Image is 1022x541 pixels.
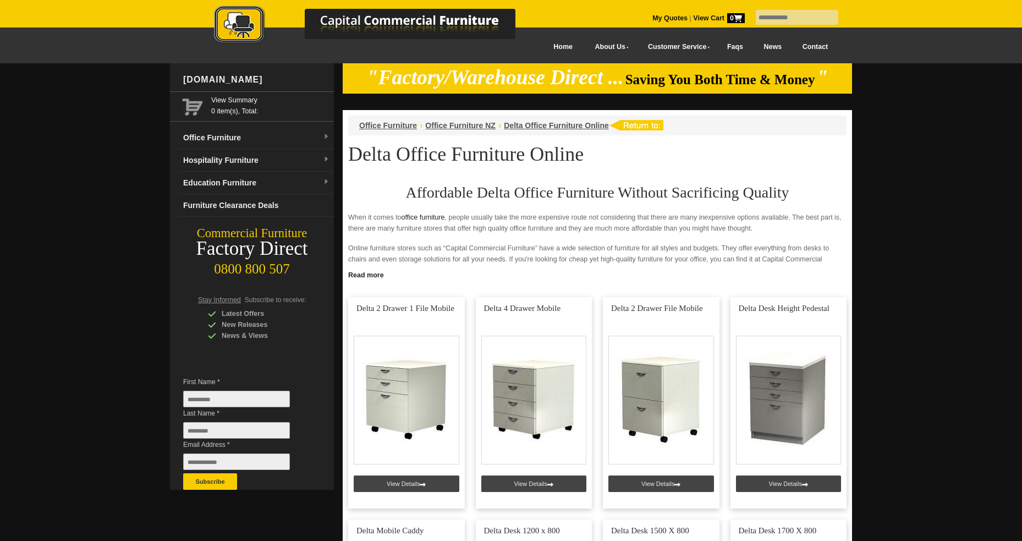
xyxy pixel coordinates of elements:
span: Subscribe to receive: [245,296,306,304]
span: Saving You Both Time & Money [625,72,815,87]
img: dropdown [323,156,329,163]
span: First Name * [183,376,306,387]
input: First Name * [183,391,290,407]
div: Commercial Furniture [170,226,334,241]
a: Office Furniture NZ [425,121,496,130]
input: Email Address * [183,453,290,470]
span: 0 item(s), Total: [211,95,329,115]
em: "Factory/Warehouse Direct ... [367,66,624,89]
span: Stay Informed [198,296,241,304]
p: Online furniture stores such as “Capital Commercial Furniture” have a wide selection of furniture... [348,243,847,276]
a: Contact [792,35,838,59]
a: Click to read more [343,267,852,281]
a: Customer Service [636,35,717,59]
a: Education Furnituredropdown [179,172,334,194]
a: Delta Office Furniture Online [504,121,609,130]
img: dropdown [323,134,329,140]
a: My Quotes [652,14,688,22]
img: dropdown [323,179,329,185]
div: [DOMAIN_NAME] [179,63,334,96]
p: When it comes to , people usually take the more expensive route not considering that there are ma... [348,212,847,234]
a: View Summary [211,95,329,106]
img: Capital Commercial Furniture Logo [184,6,569,46]
strong: View Cart [693,14,745,22]
img: return to [609,120,663,130]
span: Last Name * [183,408,306,419]
a: Office Furniture [359,121,417,130]
li: › [420,120,422,131]
input: Last Name * [183,422,290,439]
div: Factory Direct [170,241,334,256]
li: › [498,120,501,131]
a: office furniture [402,214,445,221]
span: 0 [727,13,745,23]
button: Subscribe [183,473,237,490]
a: Faqs [717,35,754,59]
a: Hospitality Furnituredropdown [179,149,334,172]
a: Capital Commercial Furniture Logo [184,6,569,49]
a: View Cart0 [691,14,745,22]
a: Furniture Clearance Deals [179,194,334,217]
em: " [817,66,828,89]
div: New Releases [208,319,312,330]
div: Latest Offers [208,308,312,319]
a: Office Furnituredropdown [179,127,334,149]
span: Email Address * [183,439,306,450]
h2: Affordable Delta Office Furniture Without Sacrificing Quality [348,184,847,201]
div: 0800 800 507 [170,256,334,277]
div: News & Views [208,330,312,341]
a: News [754,35,792,59]
a: About Us [583,35,636,59]
h1: Delta Office Furniture Online [348,144,847,165]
